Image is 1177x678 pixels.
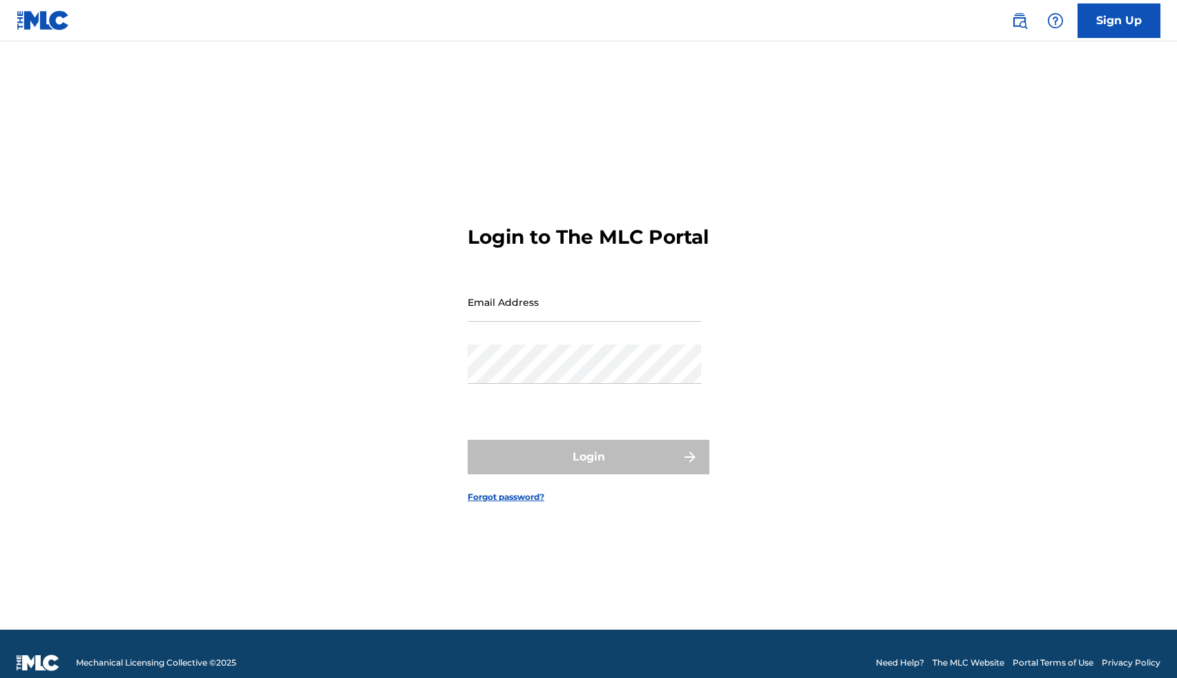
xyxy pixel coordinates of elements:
img: MLC Logo [17,10,70,30]
img: search [1011,12,1028,29]
a: The MLC Website [932,657,1004,669]
a: Public Search [1006,7,1033,35]
a: Need Help? [876,657,924,669]
h3: Login to The MLC Portal [468,225,709,249]
img: logo [17,655,59,671]
a: Portal Terms of Use [1013,657,1093,669]
div: Help [1042,7,1069,35]
a: Sign Up [1078,3,1160,38]
span: Mechanical Licensing Collective © 2025 [76,657,236,669]
img: help [1047,12,1064,29]
a: Privacy Policy [1102,657,1160,669]
a: Forgot password? [468,491,544,503]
